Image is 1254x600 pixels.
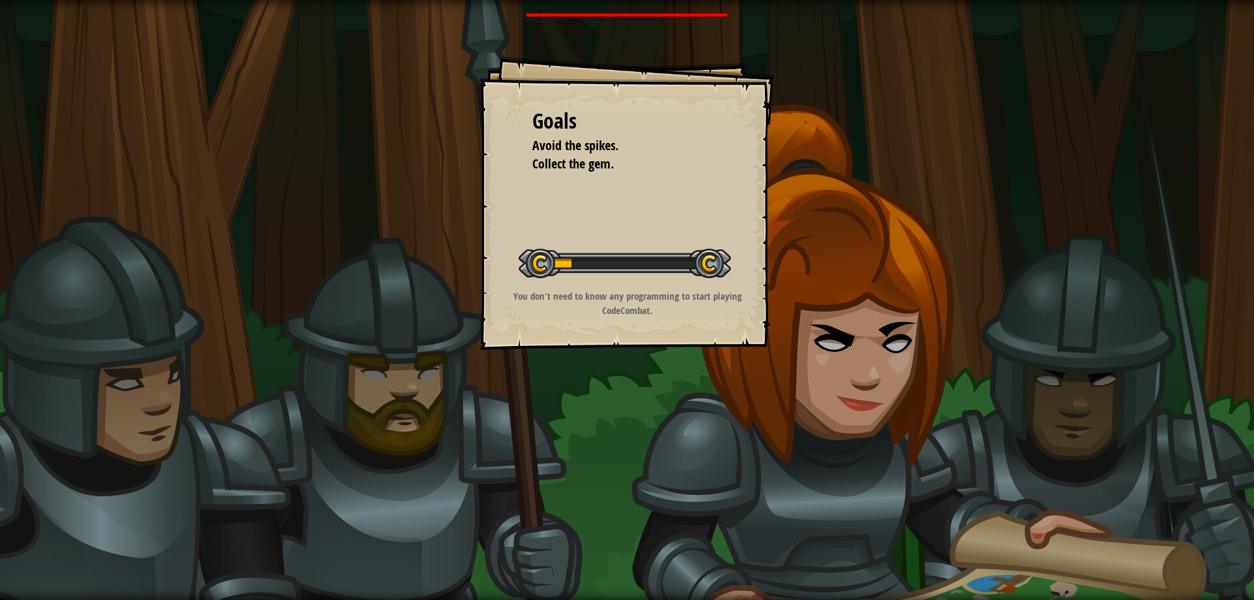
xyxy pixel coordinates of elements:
[532,106,722,136] div: Goals
[516,136,718,155] li: Avoid the spikes.
[516,155,718,174] li: Collect the gem.
[532,136,619,154] span: Avoid the spikes.
[496,289,758,317] p: You don't need to know any programming to start playing CodeCombat.
[532,155,614,172] span: Collect the gem.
